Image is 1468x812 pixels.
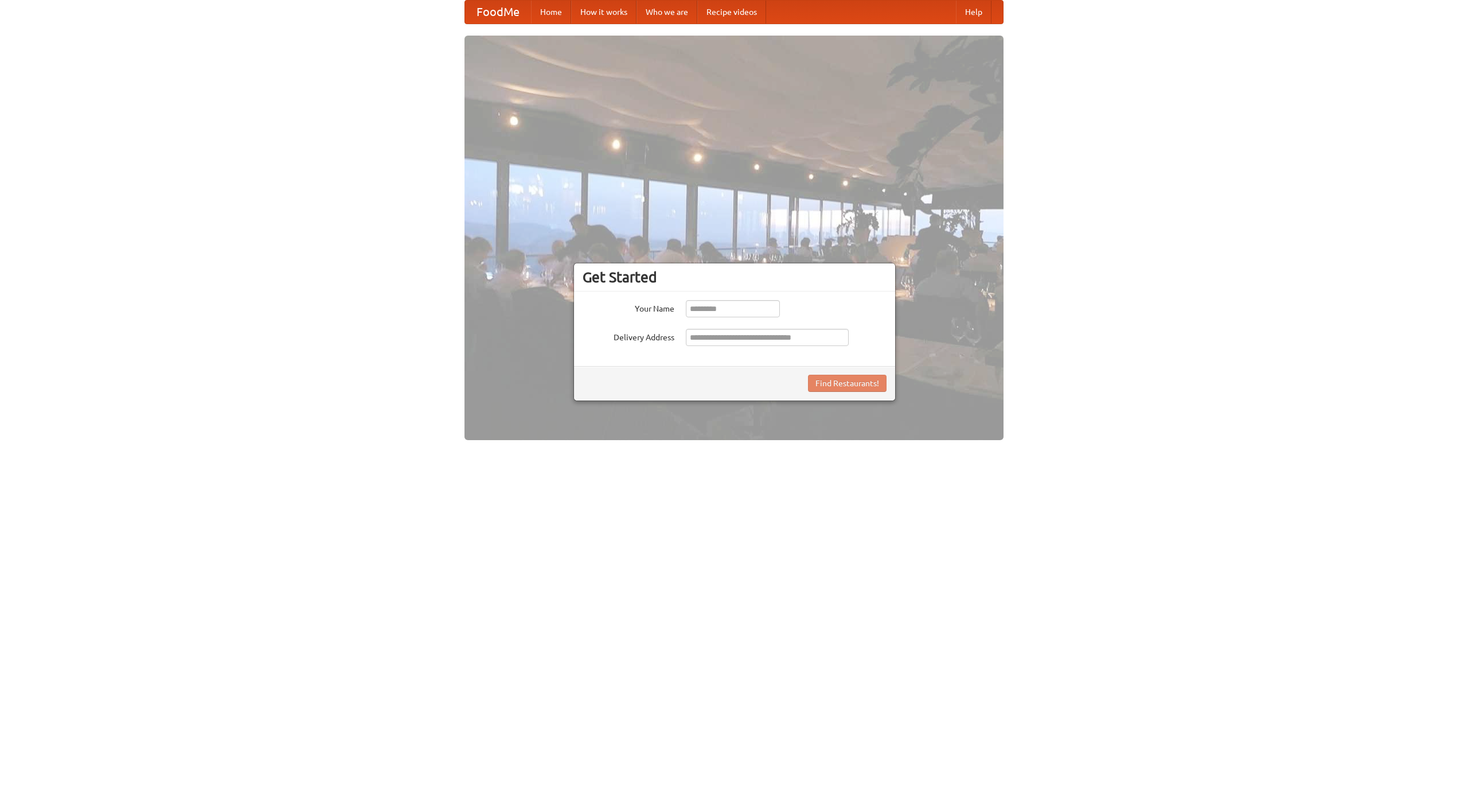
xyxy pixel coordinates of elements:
a: Recipe videos [697,1,766,24]
a: FoodMe [465,1,531,24]
a: Help [956,1,991,24]
a: Home [531,1,571,24]
h3: Get Started [583,269,887,286]
label: Delivery Address [583,329,674,343]
a: Who we are [637,1,697,24]
label: Your Name [583,300,674,314]
a: How it works [571,1,637,24]
button: Find Restaurants! [808,375,887,392]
